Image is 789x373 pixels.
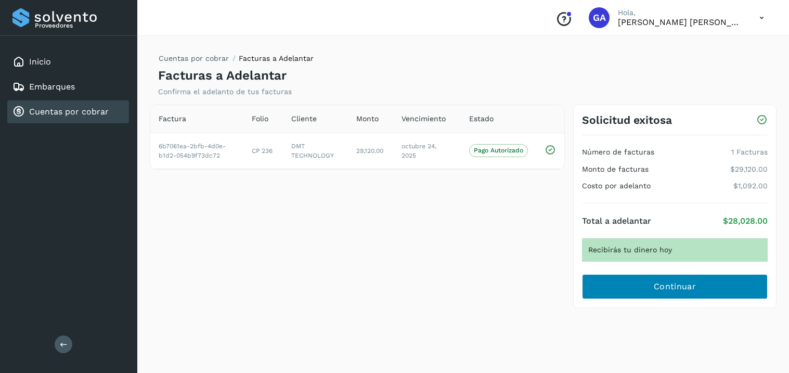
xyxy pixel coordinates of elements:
a: Inicio [29,57,51,67]
p: 1 Facturas [731,148,768,157]
span: Factura [159,113,186,124]
span: Cliente [291,113,317,124]
span: Estado [469,113,494,124]
a: Cuentas por cobrar [159,54,229,62]
span: Monto [356,113,379,124]
div: Cuentas por cobrar [7,100,129,123]
h4: Número de facturas [582,148,654,157]
p: Confirma el adelanto de tus facturas [158,87,292,96]
p: $29,120.00 [730,165,768,174]
div: Recibirás tu dinero hoy [582,238,768,262]
div: Inicio [7,50,129,73]
h4: Facturas a Adelantar [158,68,287,83]
span: Vencimiento [402,113,446,124]
h4: Monto de facturas [582,165,649,174]
td: 6b7061ea-2bfb-4d0e-b1d2-054b9f73dc72 [150,133,243,169]
span: Facturas a Adelantar [239,54,314,62]
p: Proveedores [35,22,125,29]
span: octubre 24, 2025 [402,143,436,159]
span: 29,120.00 [356,147,383,155]
p: $28,028.00 [723,216,768,226]
span: Folio [252,113,268,124]
span: Continuar [654,281,696,292]
nav: breadcrumb [158,53,314,68]
p: Hola, [618,8,743,17]
p: Pago Autorizado [474,147,523,154]
div: Embarques [7,75,129,98]
p: $1,092.00 [733,182,768,190]
p: GABRIELA ARENAS DELGADILLO [618,17,743,27]
td: CP 236 [243,133,283,169]
button: Continuar [582,274,768,299]
td: DMT TECHNOLOGY [283,133,348,169]
h4: Total a adelantar [582,216,651,226]
h3: Solicitud exitosa [582,113,672,126]
a: Embarques [29,82,75,92]
h4: Costo por adelanto [582,182,651,190]
a: Cuentas por cobrar [29,107,109,117]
